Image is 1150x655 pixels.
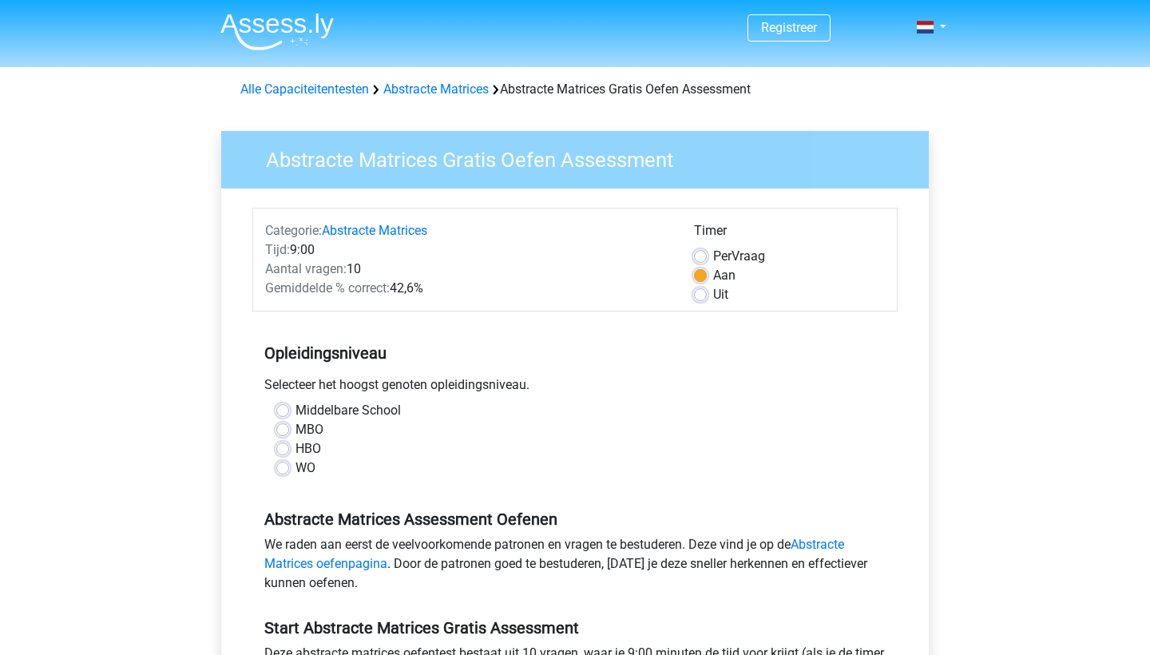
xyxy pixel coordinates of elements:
h5: Start Abstracte Matrices Gratis Assessment [264,618,886,637]
img: Assessly [220,13,334,50]
div: 9:00 [253,240,682,260]
h5: Opleidingsniveau [264,337,886,369]
label: Vraag [713,247,765,266]
div: 42,6% [253,279,682,298]
span: Aantal vragen: [265,261,347,276]
a: Abstracte Matrices [383,81,489,97]
span: Categorie: [265,223,322,238]
label: Uit [713,285,728,304]
div: Abstracte Matrices Gratis Oefen Assessment [234,80,916,99]
h3: Abstracte Matrices Gratis Oefen Assessment [247,141,917,173]
div: 10 [253,260,682,279]
a: Alle Capaciteitentesten [240,81,369,97]
label: MBO [295,420,323,439]
label: WO [295,458,315,478]
span: Gemiddelde % correct: [265,280,390,296]
a: Registreer [761,20,817,35]
div: We raden aan eerst de veelvoorkomende patronen en vragen te bestuderen. Deze vind je op de . Door... [252,535,898,599]
label: Aan [713,266,736,285]
a: Abstracte Matrices [322,223,427,238]
label: Middelbare School [295,401,401,420]
h5: Abstracte Matrices Assessment Oefenen [264,510,886,529]
div: Selecteer het hoogst genoten opleidingsniveau. [252,375,898,401]
span: Tijd: [265,242,290,257]
label: HBO [295,439,321,458]
span: Per [713,248,732,264]
div: Timer [694,221,885,247]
